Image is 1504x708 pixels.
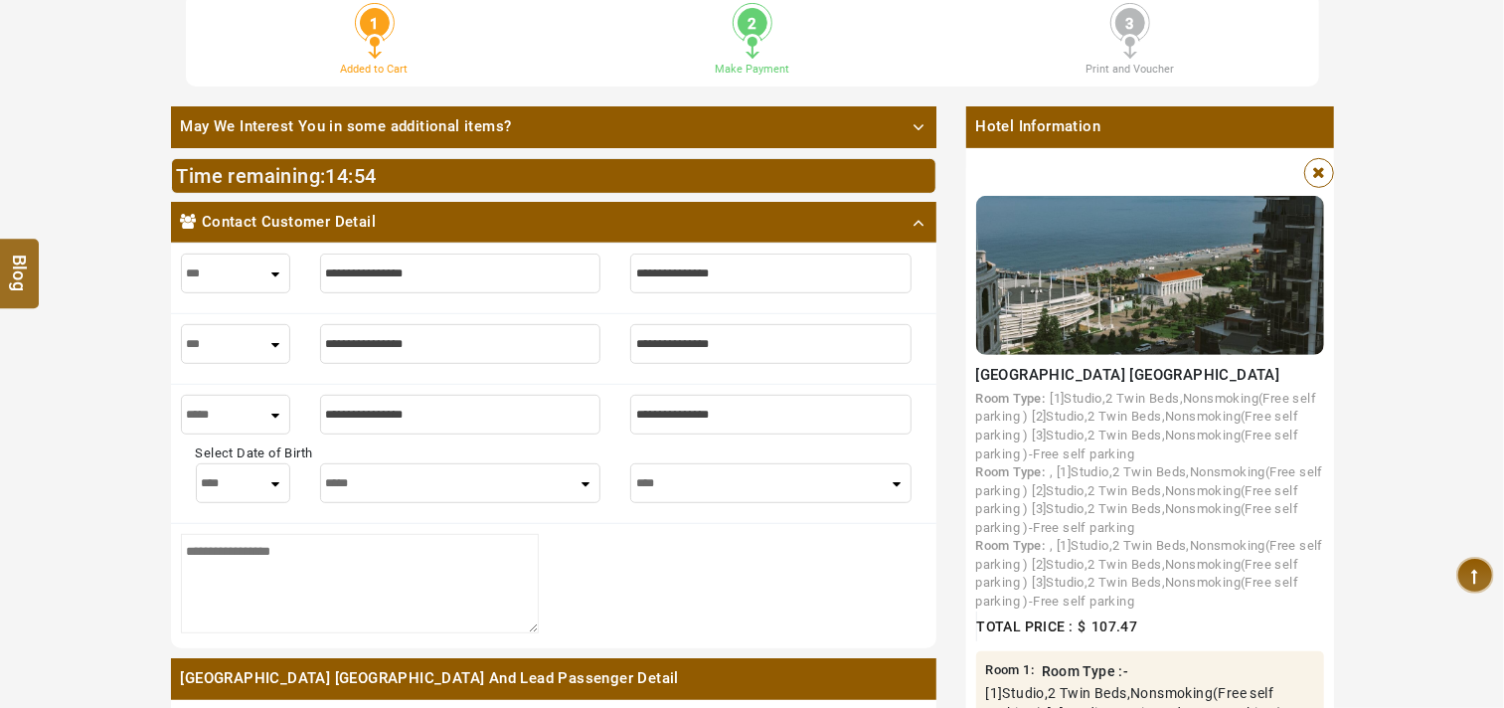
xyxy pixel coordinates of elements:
[976,538,1046,553] b: Room Type:
[966,106,1334,147] span: Hotel Information
[1115,8,1145,38] span: 3
[738,8,767,38] span: 2
[201,63,549,76] h3: Added to Cart
[976,538,1324,609] a: , [1]Studio,2 Twin Beds,Nonsmoking(Free self parking ) [2]Studio,2 Twin Beds,Nonsmoking(Free self...
[202,212,376,233] span: Contact Customer Detail
[976,464,1324,535] a: , [1]Studio,2 Twin Beds,Nonsmoking(Free self parking ) [2]Studio,2 Twin Beds,Nonsmoking(Free self...
[196,445,313,460] span: Select Date of Birth
[360,8,390,38] span: 1
[7,254,33,270] span: Blog
[976,391,1046,406] b: Room Type:
[986,662,1021,677] span: Room
[976,196,1324,355] img: 8de54a820f345417148a8481cd5d6cad8fae9dac.jpeg
[1024,662,1031,677] span: 1
[177,164,326,188] span: Time remaining:
[326,164,377,188] span: :
[326,164,349,188] span: 14
[976,366,1280,384] span: [GEOGRAPHIC_DATA] [GEOGRAPHIC_DATA]
[1091,619,1137,634] span: 107.47
[1079,619,1086,634] span: $
[171,106,936,147] a: May We Interest You in some additional items?
[976,391,1317,461] a: [1]Studio,2 Twin Beds,Nonsmoking(Free self parking ) [2]Studio,2 Twin Beds,Nonsmoking(Free self p...
[956,63,1304,76] h3: Print and Voucher
[986,661,1035,681] span: :
[354,164,377,188] span: 54
[1042,663,1129,679] b: Room Type :-
[579,63,926,76] h3: Make Payment
[976,464,1046,479] b: Room Type:
[977,619,1074,634] span: Total Price :
[171,658,936,699] span: [GEOGRAPHIC_DATA] [GEOGRAPHIC_DATA] And Lead Passenger Detail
